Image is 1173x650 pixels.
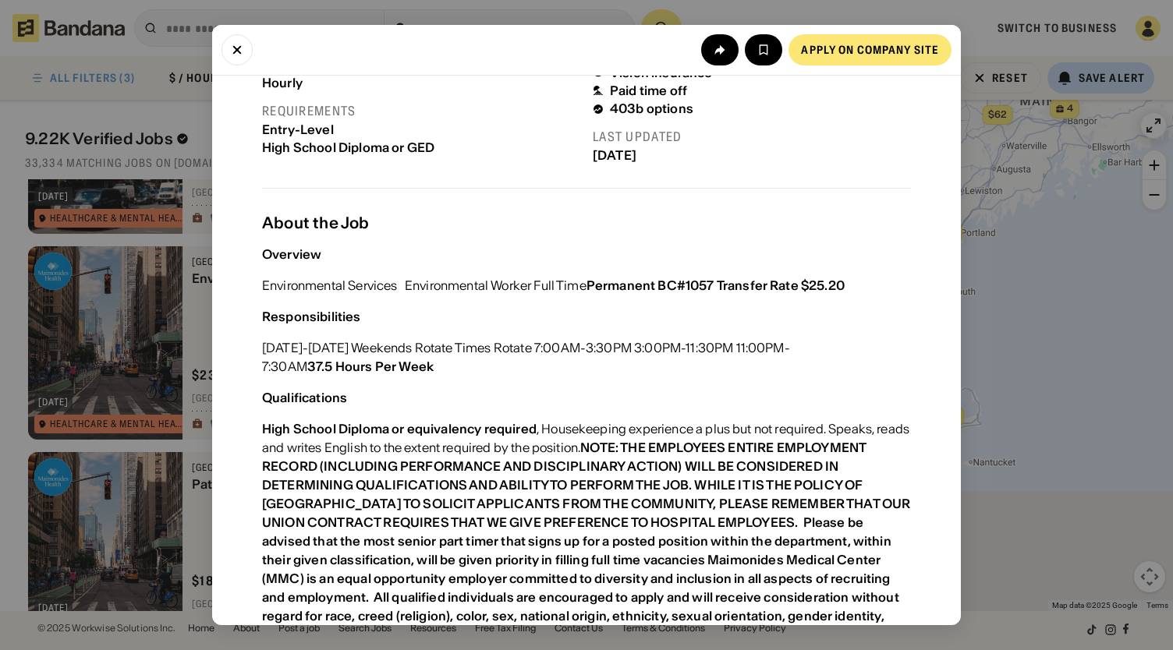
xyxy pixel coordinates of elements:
[801,44,939,55] div: Apply on company site
[262,338,911,376] div: [DATE]-[DATE] Weekends Rotate Times Rotate 7:00AM-3:30PM 3:00PM-11:30PM 11:00PM-7:30AM
[262,309,361,324] div: Responsibilities
[657,277,714,293] div: BC#1057
[262,103,580,119] div: Requirements
[307,359,434,374] div: 37.5 Hours Per Week
[593,129,911,145] div: Last updated
[262,421,537,436] div: High School Diploma or equivalency required
[262,390,347,405] div: Qualifications
[262,140,580,155] div: High School Diploma or GED
[610,83,687,98] div: Paid time off
[262,440,910,567] div: NOTE: THE EMPLOYEES ENTIRE EMPLOYMENT RECORD (INCLUDING PERFORMANCE AND DISCIPLINARY ACTION) WILL...
[586,277,655,293] div: Permanent
[262,214,911,232] div: About the Job
[593,148,911,163] div: [DATE]
[221,34,253,65] button: Close
[262,276,845,295] div: Environmental Services Environmental Worker Full Time
[262,246,321,262] div: Overview
[262,76,580,90] div: Hourly
[610,101,693,116] div: 403b options
[717,277,845,293] div: Transfer Rate $25.20
[262,122,580,137] div: Entry-Level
